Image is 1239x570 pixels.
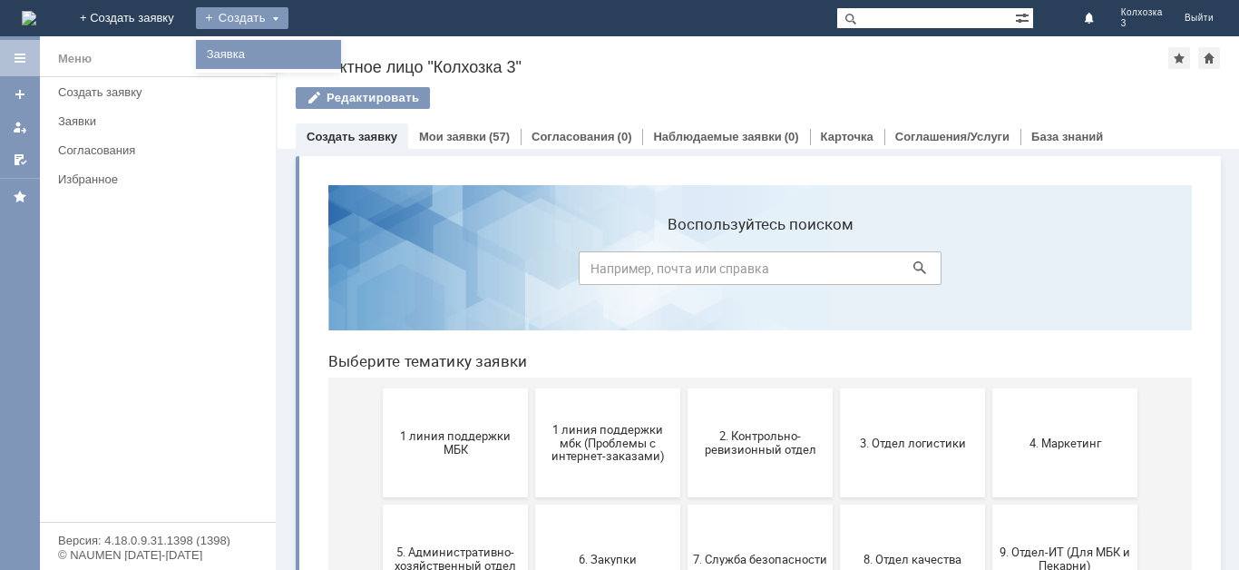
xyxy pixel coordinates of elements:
a: Перейти на домашнюю страницу [22,11,36,25]
button: Франчайзинг [678,450,824,559]
label: Воспользуйтесь поиском [265,44,628,63]
span: 3 [1121,18,1163,29]
button: Отдел-ИТ (Офис) [374,450,519,559]
button: 7. Служба безопасности [374,334,519,443]
span: 9. Отдел-ИТ (Для МБК и Пекарни) [684,375,818,402]
span: Отдел-ИТ (Офис) [379,497,513,511]
div: Создать заявку [58,85,265,99]
div: © NAUMEN [DATE]-[DATE] [58,549,258,561]
div: Заявки [58,114,265,128]
span: 7. Служба безопасности [379,381,513,395]
a: Заявка [200,44,337,65]
span: 2. Контрольно-ревизионный отдел [379,259,513,286]
a: Создать заявку [5,80,34,109]
button: 8. Отдел качества [526,334,671,443]
span: Колхозка [1121,7,1163,18]
button: 1 линия поддержки МБК [69,218,214,327]
a: Создать заявку [51,78,272,106]
div: (57) [489,130,510,143]
a: Мои согласования [5,145,34,174]
div: Добавить в избранное [1168,47,1190,69]
button: Отдел-ИТ (Битрикс24 и CRM) [221,450,366,559]
span: 1 линия поддержки МБК [74,259,209,286]
button: 9. Отдел-ИТ (Для МБК и Пекарни) [678,334,824,443]
span: 5. Административно-хозяйственный отдел [74,375,209,402]
button: 3. Отдел логистики [526,218,671,327]
a: Мои заявки [419,130,486,143]
a: Заявки [51,107,272,135]
span: 6. Закупки [227,381,361,395]
span: 1 линия поддержки мбк (Проблемы с интернет-заказами) [227,251,361,292]
a: База знаний [1031,130,1103,143]
div: Контактное лицо "Колхозка 3" [296,58,1168,76]
button: 4. Маркетинг [678,218,824,327]
span: Франчайзинг [684,497,818,511]
a: Наблюдаемые заявки [653,130,781,143]
a: Согласования [532,130,615,143]
button: 1 линия поддержки мбк (Проблемы с интернет-заказами) [221,218,366,327]
header: Выберите тематику заявки [15,182,878,200]
div: Версия: 4.18.0.9.31.1398 (1398) [58,535,258,546]
span: 4. Маркетинг [684,265,818,279]
a: Соглашения/Услуги [895,130,1010,143]
div: (0) [785,130,799,143]
a: Согласования [51,136,272,164]
div: Сделать домашней страницей [1198,47,1220,69]
button: 6. Закупки [221,334,366,443]
div: Избранное [58,172,245,186]
img: logo [22,11,36,25]
span: Отдел-ИТ (Битрикс24 и CRM) [227,491,361,518]
span: Расширенный поиск [1015,8,1033,25]
button: Финансовый отдел [526,450,671,559]
button: 5. Административно-хозяйственный отдел [69,334,214,443]
a: Мои заявки [5,113,34,142]
div: Меню [58,48,92,70]
span: Финансовый отдел [532,497,666,511]
a: Создать заявку [307,130,397,143]
button: Бухгалтерия (для мбк) [69,450,214,559]
span: Бухгалтерия (для мбк) [74,497,209,511]
span: 3. Отдел логистики [532,265,666,279]
div: Создать [196,7,288,29]
button: 2. Контрольно-ревизионный отдел [374,218,519,327]
span: 8. Отдел качества [532,381,666,395]
a: Карточка [821,130,873,143]
div: Согласования [58,143,265,157]
input: Например, почта или справка [265,81,628,114]
div: (0) [618,130,632,143]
